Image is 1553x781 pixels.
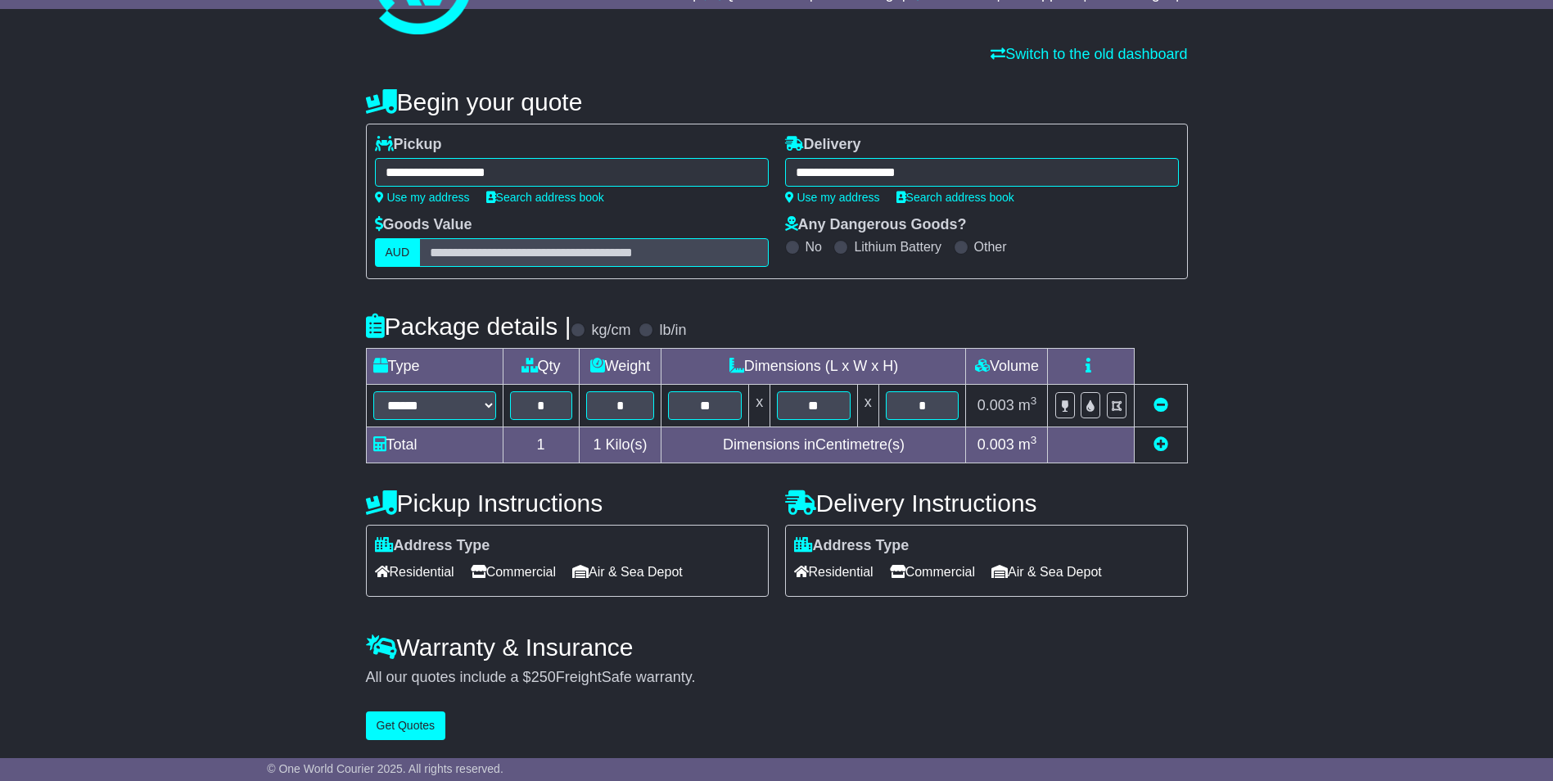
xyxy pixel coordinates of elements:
[661,349,966,385] td: Dimensions (L x W x H)
[375,559,454,585] span: Residential
[991,46,1187,62] a: Switch to the old dashboard
[794,559,874,585] span: Residential
[375,191,470,204] a: Use my address
[375,238,421,267] label: AUD
[1018,397,1037,413] span: m
[857,385,878,427] td: x
[785,136,861,154] label: Delivery
[591,322,630,340] label: kg/cm
[749,385,770,427] td: x
[974,239,1007,255] label: Other
[785,490,1188,517] h4: Delivery Instructions
[503,349,579,385] td: Qty
[966,349,1048,385] td: Volume
[366,490,769,517] h4: Pickup Instructions
[1153,436,1168,453] a: Add new item
[661,427,966,463] td: Dimensions in Centimetre(s)
[1031,434,1037,446] sup: 3
[366,349,503,385] td: Type
[366,634,1188,661] h4: Warranty & Insurance
[375,136,442,154] label: Pickup
[593,436,601,453] span: 1
[1153,397,1168,413] a: Remove this item
[854,239,941,255] label: Lithium Battery
[785,191,880,204] a: Use my address
[572,559,683,585] span: Air & Sea Depot
[890,559,975,585] span: Commercial
[1031,395,1037,407] sup: 3
[366,88,1188,115] h4: Begin your quote
[785,216,967,234] label: Any Dangerous Goods?
[1018,436,1037,453] span: m
[794,537,910,555] label: Address Type
[366,427,503,463] td: Total
[659,322,686,340] label: lb/in
[531,669,556,685] span: 250
[503,427,579,463] td: 1
[896,191,1014,204] a: Search address book
[579,349,661,385] td: Weight
[471,559,556,585] span: Commercial
[267,762,503,775] span: © One World Courier 2025. All rights reserved.
[375,537,490,555] label: Address Type
[806,239,822,255] label: No
[579,427,661,463] td: Kilo(s)
[977,397,1014,413] span: 0.003
[375,216,472,234] label: Goods Value
[977,436,1014,453] span: 0.003
[366,313,571,340] h4: Package details |
[486,191,604,204] a: Search address book
[991,559,1102,585] span: Air & Sea Depot
[366,711,446,740] button: Get Quotes
[366,669,1188,687] div: All our quotes include a $ FreightSafe warranty.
